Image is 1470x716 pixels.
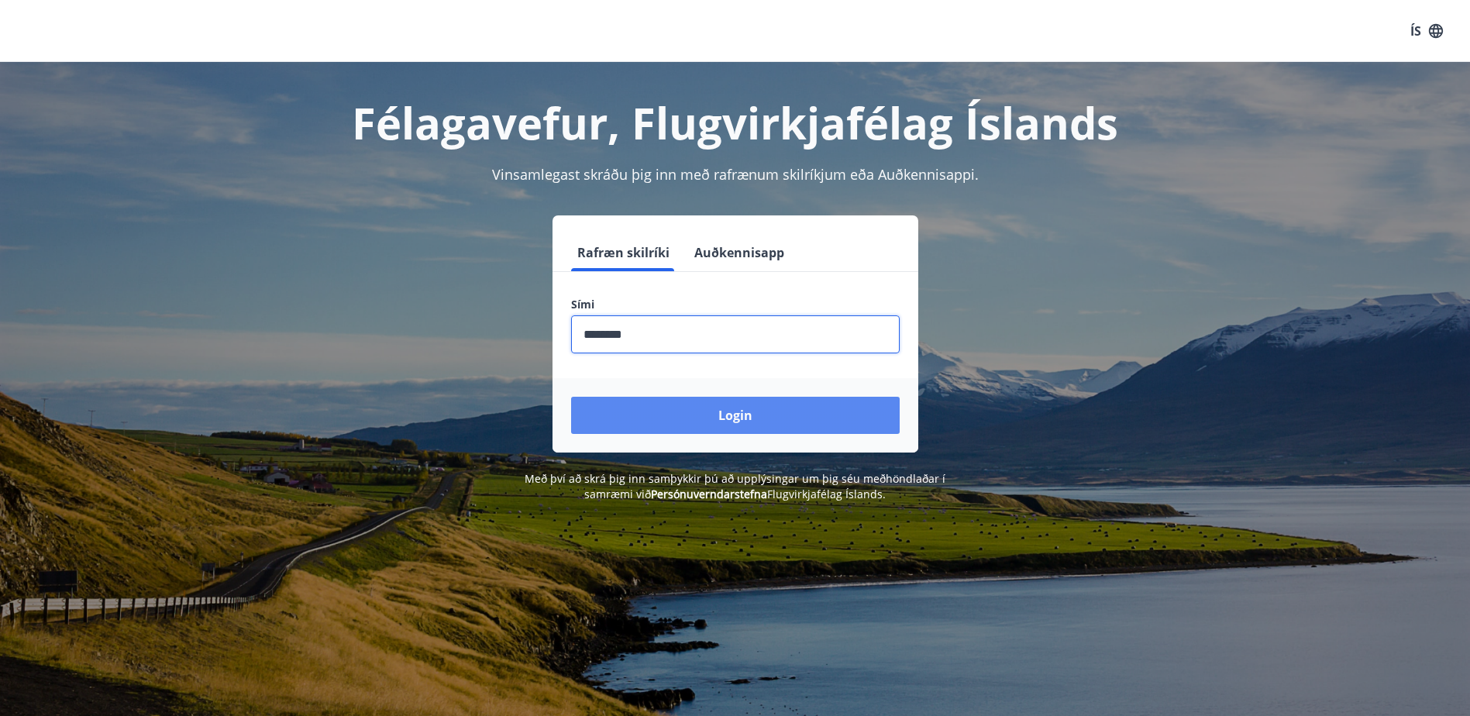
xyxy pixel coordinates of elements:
[525,471,945,501] span: Með því að skrá þig inn samþykkir þú að upplýsingar um þig séu meðhöndlaðar í samræmi við Flugvir...
[571,234,676,271] button: Rafræn skilríki
[196,93,1275,152] h1: Félagavefur, Flugvirkjafélag Íslands
[571,297,900,312] label: Sími
[571,397,900,434] button: Login
[1402,17,1451,45] button: ÍS
[651,487,767,501] a: Persónuverndarstefna
[688,234,790,271] button: Auðkennisapp
[492,165,979,184] span: Vinsamlegast skráðu þig inn með rafrænum skilríkjum eða Auðkennisappi.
